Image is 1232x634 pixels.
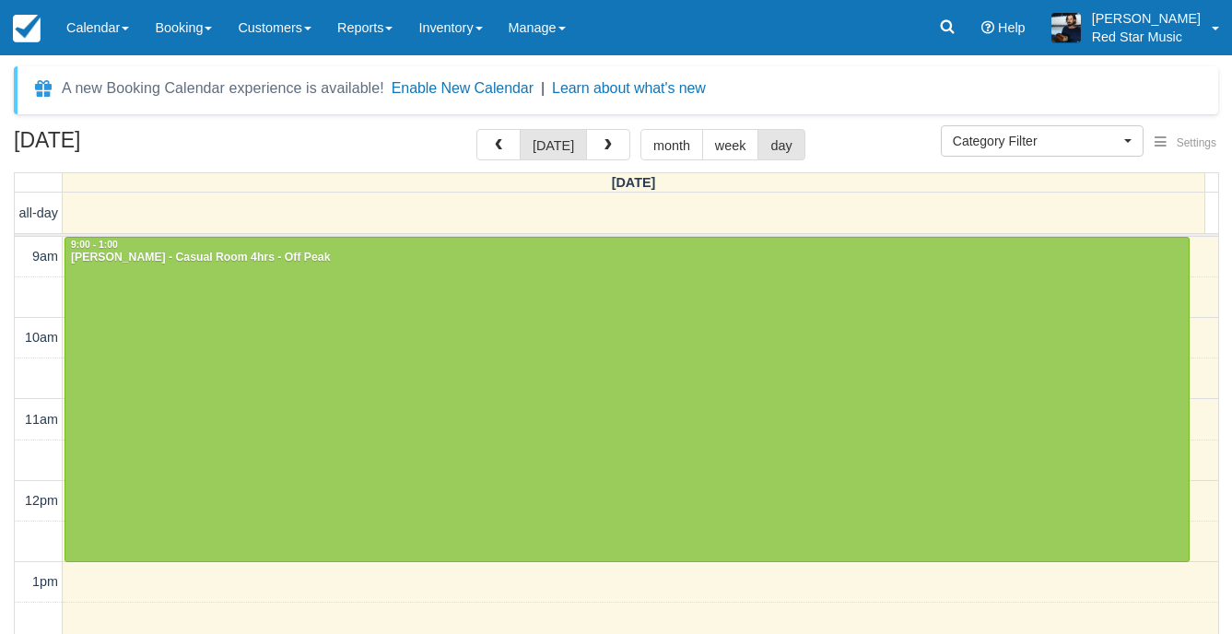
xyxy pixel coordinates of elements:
[65,237,1190,562] a: 9:00 - 1:00[PERSON_NAME] - Casual Room 4hrs - Off Peak
[953,132,1120,150] span: Category Filter
[541,80,545,96] span: |
[32,574,58,589] span: 1pm
[32,249,58,264] span: 9am
[1144,130,1227,157] button: Settings
[1092,9,1201,28] p: [PERSON_NAME]
[70,251,1184,265] div: [PERSON_NAME] - Casual Room 4hrs - Off Peak
[14,129,247,163] h2: [DATE]
[25,412,58,427] span: 11am
[71,240,118,250] span: 9:00 - 1:00
[1177,136,1216,149] span: Settings
[520,129,587,160] button: [DATE]
[1051,13,1081,42] img: A1
[392,79,534,98] button: Enable New Calendar
[612,175,656,190] span: [DATE]
[25,330,58,345] span: 10am
[62,77,384,100] div: A new Booking Calendar experience is available!
[757,129,804,160] button: day
[552,80,706,96] a: Learn about what's new
[941,125,1144,157] button: Category Filter
[702,129,759,160] button: week
[640,129,703,160] button: month
[13,15,41,42] img: checkfront-main-nav-mini-logo.png
[19,205,58,220] span: all-day
[25,493,58,508] span: 12pm
[981,21,994,34] i: Help
[998,20,1026,35] span: Help
[1092,28,1201,46] p: Red Star Music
